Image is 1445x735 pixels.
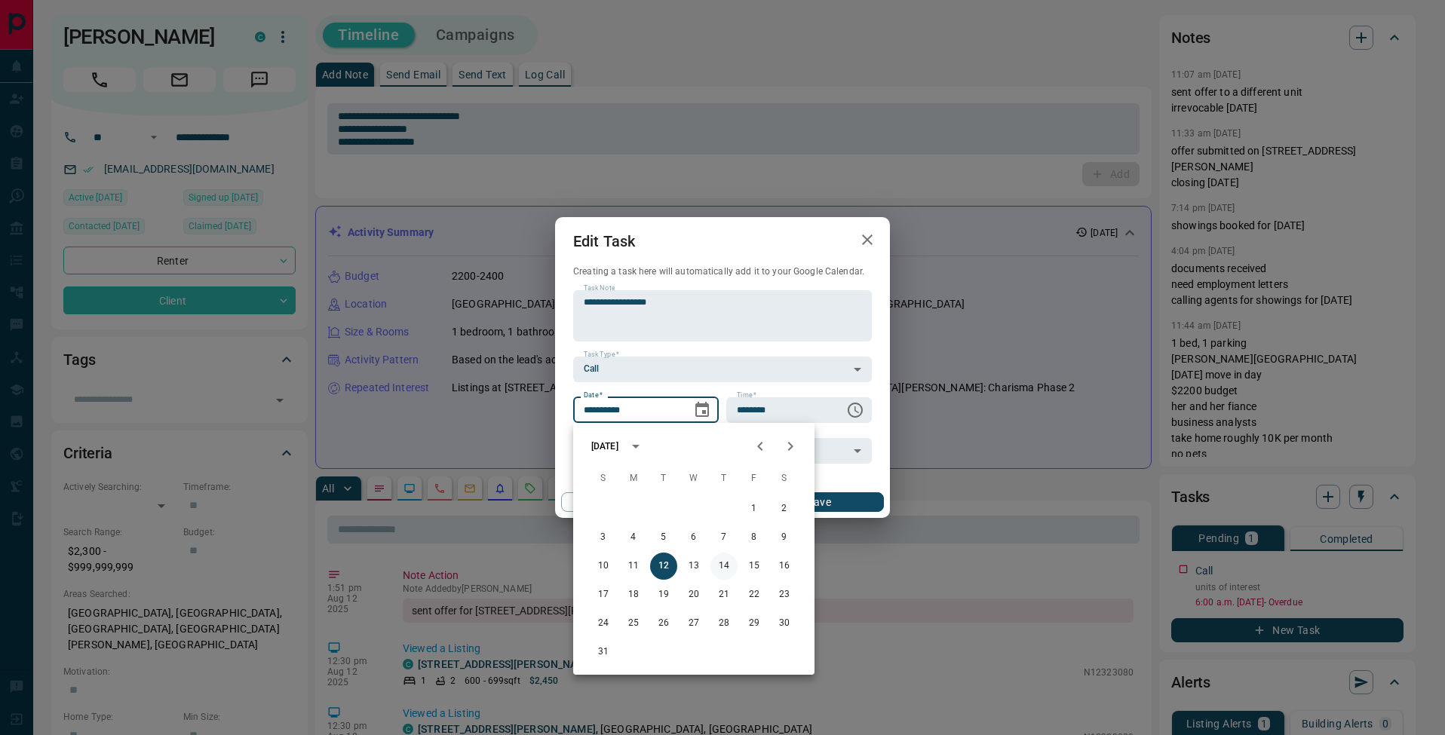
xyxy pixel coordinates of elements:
button: 2 [771,495,798,522]
span: Friday [741,464,768,494]
button: 22 [741,581,768,608]
button: 19 [650,581,677,608]
button: Choose date, selected date is Aug 12, 2025 [687,395,717,425]
button: 12 [650,553,677,580]
button: 28 [710,610,738,637]
button: 10 [590,553,617,580]
button: Previous month [745,431,775,461]
button: calendar view is open, switch to year view [623,433,649,459]
button: 13 [680,553,707,580]
button: 18 [620,581,647,608]
button: 7 [710,524,738,551]
label: Task Type [584,350,619,360]
button: 6 [680,524,707,551]
button: 15 [741,553,768,580]
button: Cancel [561,492,690,512]
button: 31 [590,639,617,666]
button: Next month [775,431,805,461]
button: 21 [710,581,738,608]
span: Monday [620,464,647,494]
button: 30 [771,610,798,637]
button: Save [755,492,884,512]
div: [DATE] [591,439,618,453]
span: Saturday [771,464,798,494]
button: Choose time, selected time is 6:00 AM [840,395,870,425]
button: 1 [741,495,768,522]
span: Tuesday [650,464,677,494]
button: 26 [650,610,677,637]
button: 23 [771,581,798,608]
button: 5 [650,524,677,551]
button: 24 [590,610,617,637]
label: Date [584,390,603,400]
button: 14 [710,553,738,580]
button: 9 [771,524,798,551]
div: Call [573,357,872,382]
button: 4 [620,524,647,551]
button: 8 [741,524,768,551]
button: 11 [620,553,647,580]
span: Sunday [590,464,617,494]
span: Wednesday [680,464,707,494]
button: 3 [590,524,617,551]
p: Creating a task here will automatically add it to your Google Calendar. [573,265,872,278]
button: 17 [590,581,617,608]
button: 27 [680,610,707,637]
span: Thursday [710,464,738,494]
button: 29 [741,610,768,637]
button: 20 [680,581,707,608]
button: 16 [771,553,798,580]
label: Task Note [584,283,615,293]
label: Time [737,390,756,400]
h2: Edit Task [555,217,653,265]
button: 25 [620,610,647,637]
